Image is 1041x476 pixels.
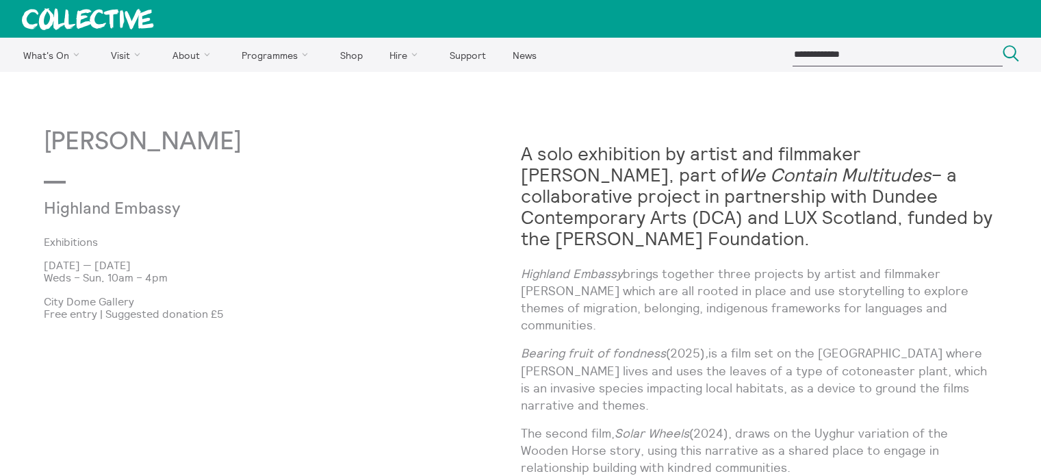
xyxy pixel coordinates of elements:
a: Programmes [230,38,326,72]
p: [PERSON_NAME] [44,128,521,156]
a: About [160,38,227,72]
em: Highland Embassy [521,266,623,281]
p: Highland Embassy [44,200,361,219]
strong: A solo exhibition by artist and filmmaker [PERSON_NAME], part of – a collaborative project in par... [521,142,992,250]
em: , [705,345,708,361]
a: Support [437,38,498,72]
a: News [500,38,548,72]
p: City Dome Gallery [44,295,521,308]
a: Shop [328,38,374,72]
p: [DATE] — [DATE] [44,259,521,271]
a: Exhibitions [44,236,499,248]
p: Weds – Sun, 10am – 4pm [44,271,521,284]
em: We Contain Multitudes [738,163,931,186]
em: Bearing fruit of fondness [521,345,666,361]
a: Hire [378,38,435,72]
em: Solar Wheels [615,425,689,441]
a: Visit [99,38,158,72]
p: (2025) is a film set on the [GEOGRAPHIC_DATA] where [PERSON_NAME] lives and uses the leaves of a ... [521,345,998,414]
p: Free entry | Suggested donation £5 [44,308,521,320]
p: brings together three projects by artist and filmmaker [PERSON_NAME] which are all rooted in plac... [521,265,998,334]
a: What's On [11,38,97,72]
